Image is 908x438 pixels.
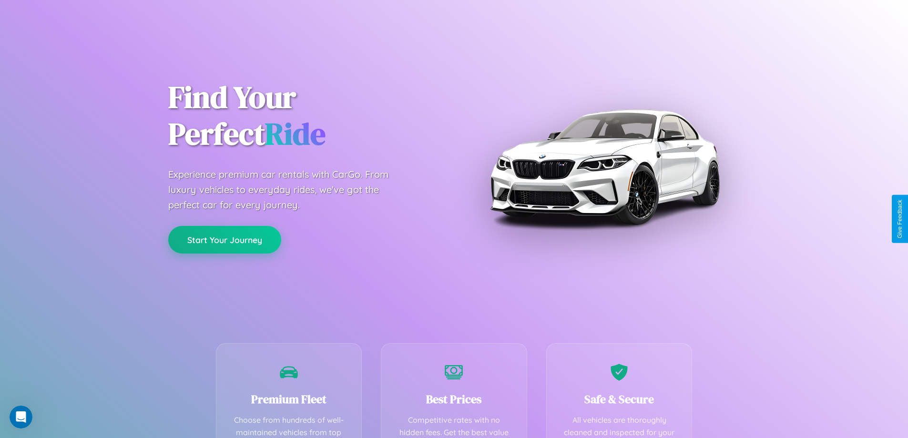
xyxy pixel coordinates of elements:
h1: Find Your Perfect [168,79,440,153]
h3: Premium Fleet [231,391,347,407]
button: Start Your Journey [168,226,281,254]
p: Experience premium car rentals with CarGo. From luxury vehicles to everyday rides, we've got the ... [168,167,407,213]
h3: Safe & Secure [561,391,678,407]
iframe: Intercom live chat [10,406,32,428]
div: Give Feedback [897,200,903,238]
h3: Best Prices [396,391,512,407]
span: Ride [265,113,326,154]
img: Premium BMW car rental vehicle [485,48,724,286]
